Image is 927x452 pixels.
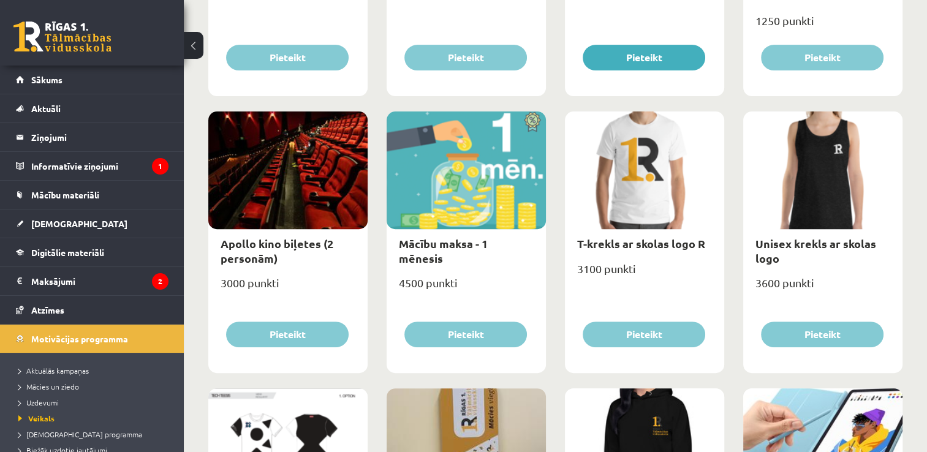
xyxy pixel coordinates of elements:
[761,322,883,347] button: Pieteikt
[16,325,168,353] a: Motivācijas programma
[583,45,705,70] button: Pieteikt
[18,429,172,440] a: [DEMOGRAPHIC_DATA] programma
[18,365,172,376] a: Aktuālās kampaņas
[16,267,168,295] a: Maksājumi2
[743,10,902,41] div: 1250 punkti
[31,304,64,315] span: Atzīmes
[577,236,705,250] a: T-krekls ar skolas logo R
[16,123,168,151] a: Ziņojumi
[31,189,99,200] span: Mācību materiāli
[583,322,705,347] button: Pieteikt
[18,413,172,424] a: Veikals
[31,218,127,229] span: [DEMOGRAPHIC_DATA]
[13,21,112,52] a: Rīgas 1. Tālmācības vidusskola
[761,45,883,70] button: Pieteikt
[16,94,168,122] a: Aktuāli
[152,158,168,175] i: 1
[387,273,546,303] div: 4500 punkti
[18,366,89,375] span: Aktuālās kampaņas
[226,322,349,347] button: Pieteikt
[743,273,902,303] div: 3600 punkti
[31,103,61,114] span: Aktuāli
[518,111,546,132] img: Atlaide
[18,397,172,408] a: Uzdevumi
[399,236,488,265] a: Mācību maksa - 1 mēnesis
[18,429,142,439] span: [DEMOGRAPHIC_DATA] programma
[18,381,172,392] a: Mācies un ziedo
[16,152,168,180] a: Informatīvie ziņojumi1
[226,45,349,70] button: Pieteikt
[16,209,168,238] a: [DEMOGRAPHIC_DATA]
[221,236,333,265] a: Apollo kino biļetes (2 personām)
[565,258,724,289] div: 3100 punkti
[16,238,168,266] a: Digitālie materiāli
[16,181,168,209] a: Mācību materiāli
[18,382,79,391] span: Mācies un ziedo
[31,123,168,151] legend: Ziņojumi
[18,397,59,407] span: Uzdevumi
[31,333,128,344] span: Motivācijas programma
[31,267,168,295] legend: Maksājumi
[18,413,55,423] span: Veikals
[208,273,368,303] div: 3000 punkti
[16,296,168,324] a: Atzīmes
[755,236,876,265] a: Unisex krekls ar skolas logo
[16,66,168,94] a: Sākums
[31,247,104,258] span: Digitālie materiāli
[31,74,62,85] span: Sākums
[404,45,527,70] button: Pieteikt
[404,322,527,347] button: Pieteikt
[152,273,168,290] i: 2
[31,152,168,180] legend: Informatīvie ziņojumi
